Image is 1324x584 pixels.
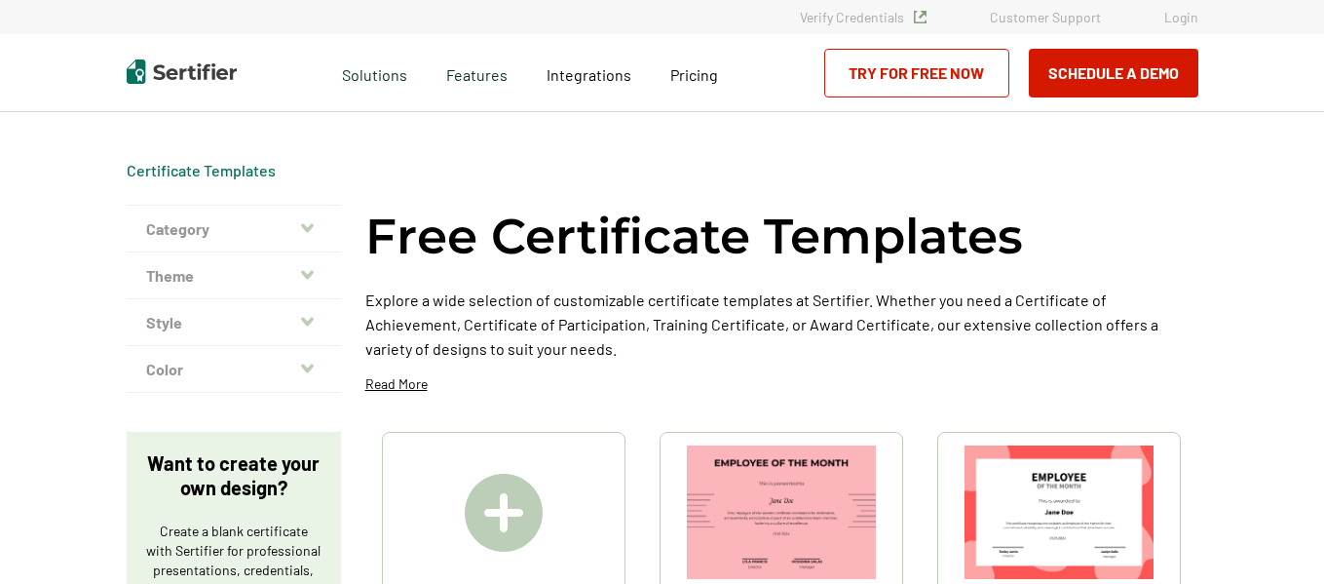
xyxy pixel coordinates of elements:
a: Login [1164,9,1198,25]
span: Features [446,60,508,85]
a: Try for Free Now [824,49,1009,97]
span: Integrations [547,65,631,84]
button: Category [127,206,341,253]
a: Certificate Templates [127,161,276,179]
span: Solutions [342,60,407,85]
img: Modern & Red Employee of the Month Certificate Template [965,446,1154,579]
button: Style [127,299,341,346]
button: Color [127,346,341,393]
img: Create A Blank Certificate [465,474,543,552]
p: Read More [365,374,428,394]
a: Pricing [670,60,718,85]
h1: Free Certificate Templates [365,205,1023,268]
a: Integrations [547,60,631,85]
img: Verified [914,11,927,23]
div: Breadcrumb [127,161,276,180]
img: Sertifier | Digital Credentialing Platform [127,59,237,84]
button: Theme [127,253,341,299]
p: Want to create your own design? [146,451,322,500]
span: Certificate Templates [127,161,276,180]
img: Simple & Modern Employee of the Month Certificate Template [687,446,876,579]
span: Pricing [670,65,718,84]
a: Customer Support [990,9,1101,25]
a: Verify Credentials [800,9,927,25]
p: Explore a wide selection of customizable certificate templates at Sertifier. Whether you need a C... [365,288,1198,361]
